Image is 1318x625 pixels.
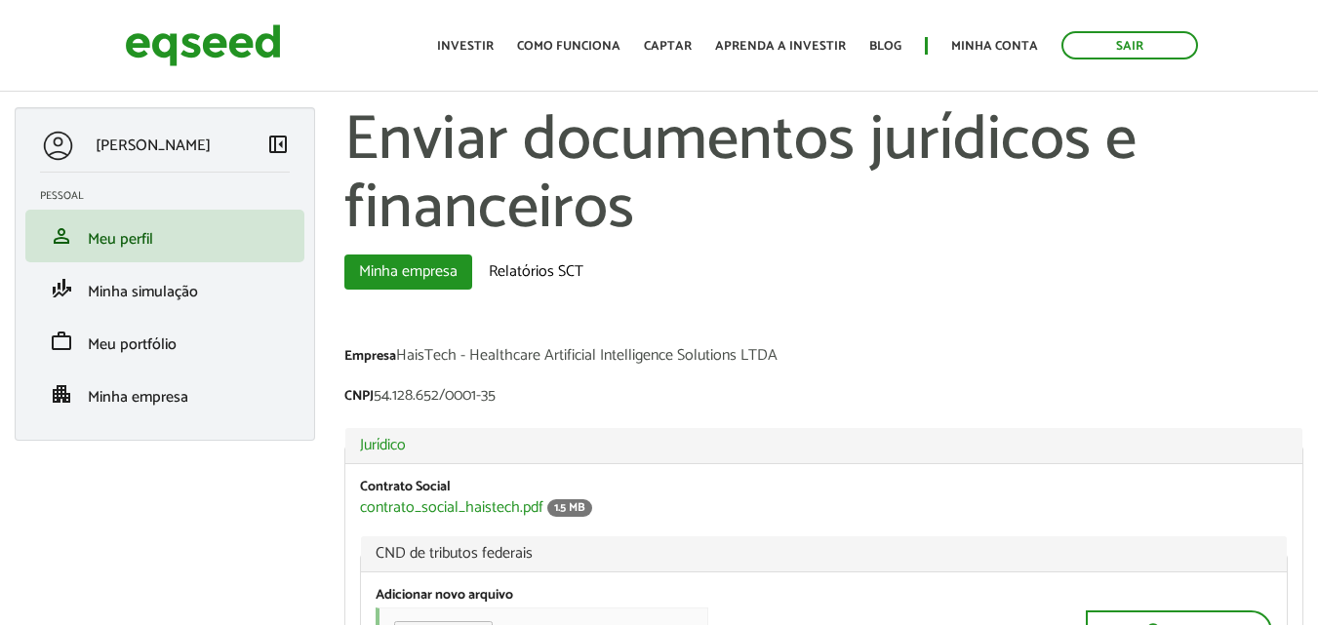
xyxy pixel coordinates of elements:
[644,40,692,53] a: Captar
[40,382,290,406] a: apartmentMinha empresa
[266,133,290,160] a: Colapsar menu
[40,330,290,353] a: workMeu portfólio
[40,190,304,202] h2: Pessoal
[88,384,188,410] span: Minha empresa
[50,330,73,353] span: work
[88,279,198,305] span: Minha simulação
[25,315,304,368] li: Meu portfólio
[50,224,73,248] span: person
[40,277,290,300] a: finance_modeMinha simulação
[437,40,494,53] a: Investir
[1061,31,1198,59] a: Sair
[951,40,1038,53] a: Minha conta
[360,500,543,516] a: contrato_social_haistech.pdf
[360,438,1288,453] a: Jurídico
[360,481,451,494] label: Contrato Social
[869,40,901,53] a: Blog
[344,348,1303,369] div: HaisTech - Healthcare Artificial Intelligence Solutions LTDA
[25,368,304,420] li: Minha empresa
[376,589,513,603] label: Adicionar novo arquivo
[547,499,592,517] span: 1.5 MB
[474,254,598,290] a: Relatórios SCT
[344,107,1303,245] h1: Enviar documentos jurídicos e financeiros
[125,20,281,71] img: EqSeed
[96,137,211,155] p: [PERSON_NAME]
[88,226,153,253] span: Meu perfil
[344,350,396,364] label: Empresa
[50,382,73,406] span: apartment
[344,388,1303,409] div: 54.128.652/0001-35
[25,262,304,315] li: Minha simulação
[50,277,73,300] span: finance_mode
[88,332,177,358] span: Meu portfólio
[715,40,846,53] a: Aprenda a investir
[344,390,374,404] label: CNPJ
[25,210,304,262] li: Meu perfil
[40,224,290,248] a: personMeu perfil
[517,40,620,53] a: Como funciona
[376,546,1272,562] span: CND de tributos federais
[344,254,472,290] a: Minha empresa
[266,133,290,156] span: left_panel_close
